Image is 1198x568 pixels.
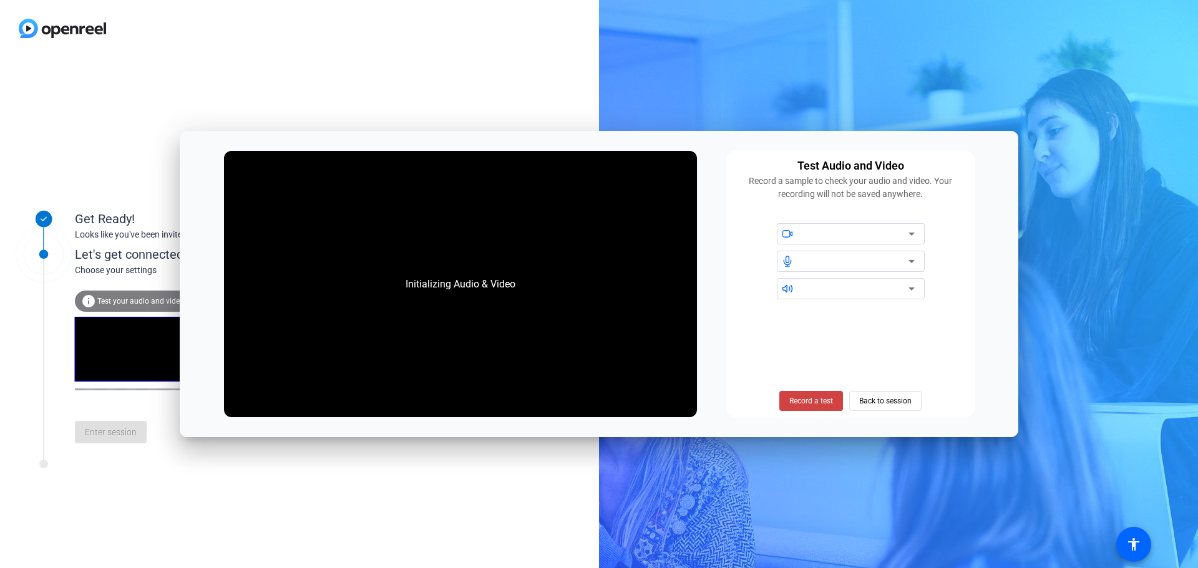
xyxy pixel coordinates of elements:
[849,391,922,411] button: Back to session
[75,245,350,264] div: Let's get connected.
[75,209,324,228] div: Get Ready!
[733,175,968,201] div: Record a sample to check your audio and video. Your recording will not be saved anywhere.
[1126,537,1141,552] mat-icon: accessibility
[859,389,912,413] span: Back to session
[393,264,528,304] div: Initializing Audio & Video
[75,264,350,277] div: Choose your settings
[797,157,904,175] div: Test Audio and Video
[789,395,833,407] span: Record a test
[97,297,184,306] span: Test your audio and video
[81,294,96,309] mat-icon: info
[779,391,843,411] button: Record a test
[75,228,324,241] div: Looks like you've been invited to join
